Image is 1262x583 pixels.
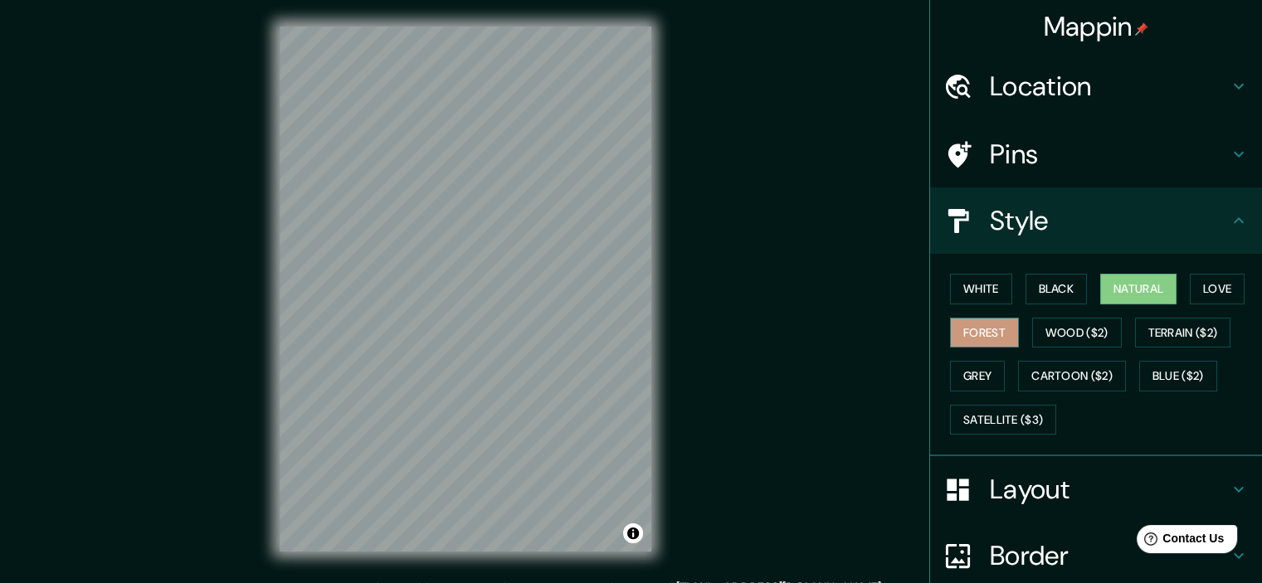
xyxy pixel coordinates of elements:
[1139,361,1217,391] button: Blue ($2)
[950,405,1056,435] button: Satellite ($3)
[930,121,1262,187] div: Pins
[1135,318,1231,348] button: Terrain ($2)
[1032,318,1122,348] button: Wood ($2)
[950,318,1019,348] button: Forest
[1018,361,1126,391] button: Cartoon ($2)
[990,138,1229,171] h4: Pins
[990,204,1229,237] h4: Style
[930,53,1262,119] div: Location
[280,27,651,551] canvas: Map
[930,187,1262,254] div: Style
[1135,22,1148,36] img: pin-icon.png
[1100,274,1177,304] button: Natural
[990,473,1229,506] h4: Layout
[990,539,1229,572] h4: Border
[950,361,1005,391] button: Grey
[990,70,1229,103] h4: Location
[623,523,643,543] button: Toggle attribution
[1044,10,1149,43] h4: Mappin
[1026,274,1088,304] button: Black
[930,456,1262,522] div: Layout
[950,274,1012,304] button: White
[1190,274,1245,304] button: Love
[1114,518,1244,565] iframe: Help widget launcher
